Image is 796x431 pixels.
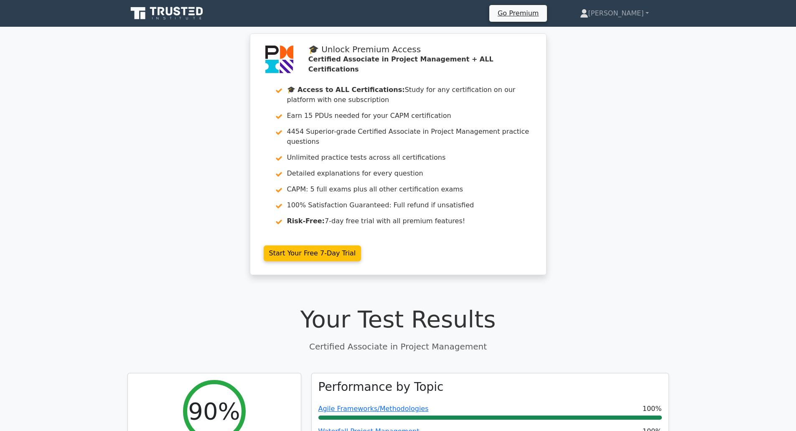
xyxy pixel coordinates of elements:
p: Certified Associate in Project Management [127,340,669,353]
h2: 90% [188,397,240,425]
h1: Your Test Results [127,305,669,333]
h3: Performance by Topic [318,380,444,394]
span: 100% [643,404,662,414]
a: Go Premium [493,8,544,19]
a: Start Your Free 7-Day Trial [264,245,361,261]
a: [PERSON_NAME] [560,5,669,22]
a: Agile Frameworks/Methodologies [318,405,429,413]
